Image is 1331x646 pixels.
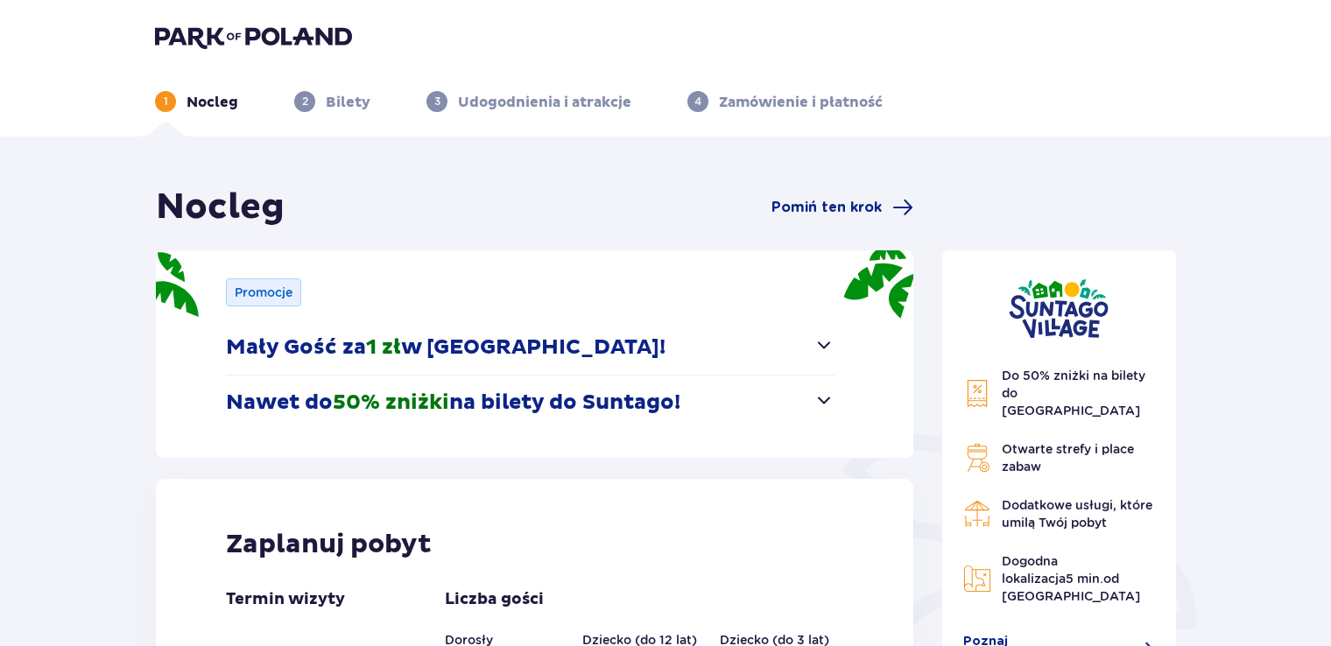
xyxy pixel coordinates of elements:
[164,94,168,109] p: 1
[294,91,370,112] div: 2Bilety
[226,334,665,361] p: Mały Gość za w [GEOGRAPHIC_DATA]!
[1002,369,1145,418] span: Do 50% zniżki na bilety do [GEOGRAPHIC_DATA]
[366,334,401,361] span: 1 zł
[687,91,883,112] div: 4Zamówienie i płatność
[226,390,680,416] p: Nawet do na bilety do Suntago!
[1002,554,1140,603] span: Dogodna lokalizacja od [GEOGRAPHIC_DATA]
[155,25,352,49] img: Park of Poland logo
[226,320,835,375] button: Mały Gość za1 złw [GEOGRAPHIC_DATA]!
[156,186,285,229] h1: Nocleg
[719,93,883,112] p: Zamówienie i płatność
[235,284,292,301] p: Promocje
[226,376,835,430] button: Nawet do50% zniżkina bilety do Suntago!
[155,91,238,112] div: 1Nocleg
[963,444,991,472] img: Grill Icon
[771,197,913,218] a: Pomiń ten krok
[1009,278,1109,339] img: Suntago Village
[326,93,370,112] p: Bilety
[963,565,991,593] img: Map Icon
[963,500,991,528] img: Restaurant Icon
[426,91,631,112] div: 3Udogodnienia i atrakcje
[694,94,701,109] p: 4
[1066,572,1103,586] span: 5 min.
[1002,442,1134,474] span: Otwarte strefy i place zabaw
[333,390,449,416] span: 50% zniżki
[226,528,432,561] p: Zaplanuj pobyt
[963,379,991,408] img: Discount Icon
[187,93,238,112] p: Nocleg
[226,589,345,610] p: Termin wizyty
[1002,498,1152,530] span: Dodatkowe usługi, które umilą Twój pobyt
[771,198,882,217] span: Pomiń ten krok
[302,94,308,109] p: 2
[458,93,631,112] p: Udogodnienia i atrakcje
[445,589,544,610] p: Liczba gości
[434,94,440,109] p: 3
